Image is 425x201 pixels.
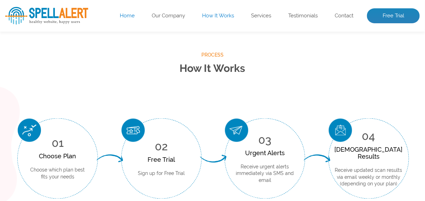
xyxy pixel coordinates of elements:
p: Choose which plan best fits your needs [28,167,87,181]
span: 03 [259,133,272,146]
input: Enter Your URL [5,87,196,106]
div: Choose Plan [28,153,87,160]
img: Free Webiste Analysis [254,25,420,139]
img: Free Trial [122,119,145,142]
span: Process [5,51,420,59]
a: Services [251,12,271,19]
p: Receive urgent alerts immediately via SMS and email [235,164,294,184]
span: 02 [155,140,168,153]
a: How It Works [202,12,234,19]
span: 01 [52,136,64,149]
img: Choose Plan [18,119,41,142]
span: Free [5,28,49,52]
a: Testimonials [288,12,318,19]
button: Scan Website [5,112,67,130]
div: Free Trial [138,156,185,164]
h1: Website Analysis [5,28,243,52]
img: Scan Result [329,119,352,142]
a: Our Company [152,12,185,19]
p: Enter your website’s URL to see spelling mistakes, broken links and more [5,59,243,82]
a: Contact [335,12,353,19]
div: Urgent Alerts [235,150,294,157]
a: Home [120,12,135,19]
img: Free Webiste Analysis [256,42,388,48]
span: 04 [362,129,375,142]
a: Free Trial [367,8,420,24]
p: Receive updated scan results via email weekly or monthly (depending on your plan) [335,167,403,188]
img: SpellAlert [5,7,88,25]
img: Urgent Alerts [225,119,248,142]
p: Sign up for Free Trial [138,170,185,177]
h2: How It Works [5,59,420,78]
div: [DEMOGRAPHIC_DATA] Results [335,146,403,160]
